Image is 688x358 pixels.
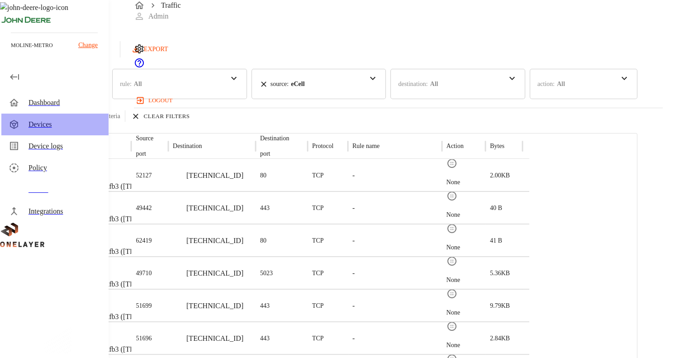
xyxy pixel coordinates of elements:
span: Support Portal [134,62,145,70]
p: 49710 [136,269,152,278]
a: onelayer-support [134,62,145,70]
p: TCP [312,236,324,245]
p: - [352,333,355,344]
p: 443 [260,204,270,213]
p: - [352,203,355,214]
p: 443 [260,334,270,343]
p: - [352,235,355,246]
p: [TECHNICAL_ID] [186,235,243,246]
p: Admin [148,11,168,22]
p: [TECHNICAL_ID] [186,268,243,279]
p: [TECHNICAL_ID] [186,333,243,344]
p: 443 [260,301,270,310]
p: TCP [312,171,324,180]
p: 9.79KB [490,301,510,310]
p: Source [136,134,153,143]
p: 51696 [136,334,152,343]
p: 5023 [260,269,273,278]
p: 41 B [490,236,502,245]
p: Action [446,142,464,151]
p: 2.00KB [490,171,510,180]
p: 51699 [136,301,152,310]
p: TCP [312,301,324,310]
p: port [260,149,289,158]
p: 80 [260,171,266,180]
p: TCP [312,204,324,213]
p: [TECHNICAL_ID] [186,170,243,181]
p: Destination [260,134,289,143]
p: 5.36KB [490,269,510,278]
p: Bytes [490,142,504,151]
p: - [352,301,355,311]
p: [TECHNICAL_ID] [186,203,243,214]
p: None [446,178,460,187]
p: 49442 [136,204,152,213]
p: None [446,308,460,317]
button: logout [134,93,176,108]
p: None [446,276,460,285]
p: TCP [312,334,324,343]
p: [TECHNICAL_ID] [186,301,243,311]
p: port [136,149,153,158]
p: Rule name [352,142,380,151]
p: Protocol [312,142,333,151]
p: 52127 [136,171,152,180]
button: Clear Filters [130,111,193,121]
p: None [446,243,460,252]
p: - [352,268,355,279]
p: TCP [312,269,324,278]
p: - [352,170,355,181]
p: 62419 [136,236,152,245]
p: Destination [173,142,202,151]
p: 2.84KB [490,334,510,343]
p: None [446,341,460,350]
a: logout [134,93,663,108]
p: 40 B [490,204,502,213]
p: 80 [260,236,266,245]
p: None [446,210,460,220]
